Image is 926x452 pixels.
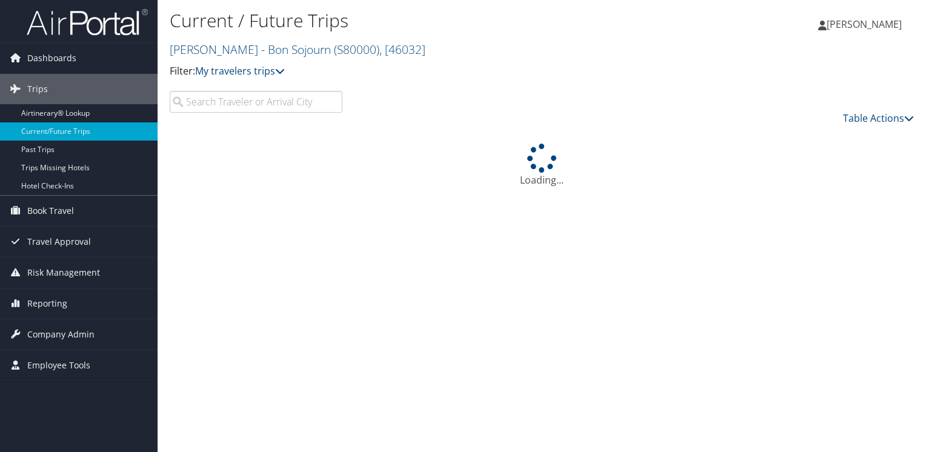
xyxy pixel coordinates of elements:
input: Search Traveler or Arrival City [170,91,342,113]
span: ( S80000 ) [334,41,379,58]
a: [PERSON_NAME] [818,6,914,42]
span: , [ 46032 ] [379,41,425,58]
img: airportal-logo.png [27,8,148,36]
span: [PERSON_NAME] [827,18,902,31]
span: Company Admin [27,319,95,350]
a: [PERSON_NAME] - Bon Sojourn [170,41,425,58]
a: Table Actions [843,111,914,125]
span: Employee Tools [27,350,90,381]
h1: Current / Future Trips [170,8,666,33]
p: Filter: [170,64,666,79]
span: Travel Approval [27,227,91,257]
span: Book Travel [27,196,74,226]
span: Trips [27,74,48,104]
span: Reporting [27,288,67,319]
span: Risk Management [27,258,100,288]
a: My travelers trips [195,64,285,78]
span: Dashboards [27,43,76,73]
div: Loading... [170,144,914,187]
